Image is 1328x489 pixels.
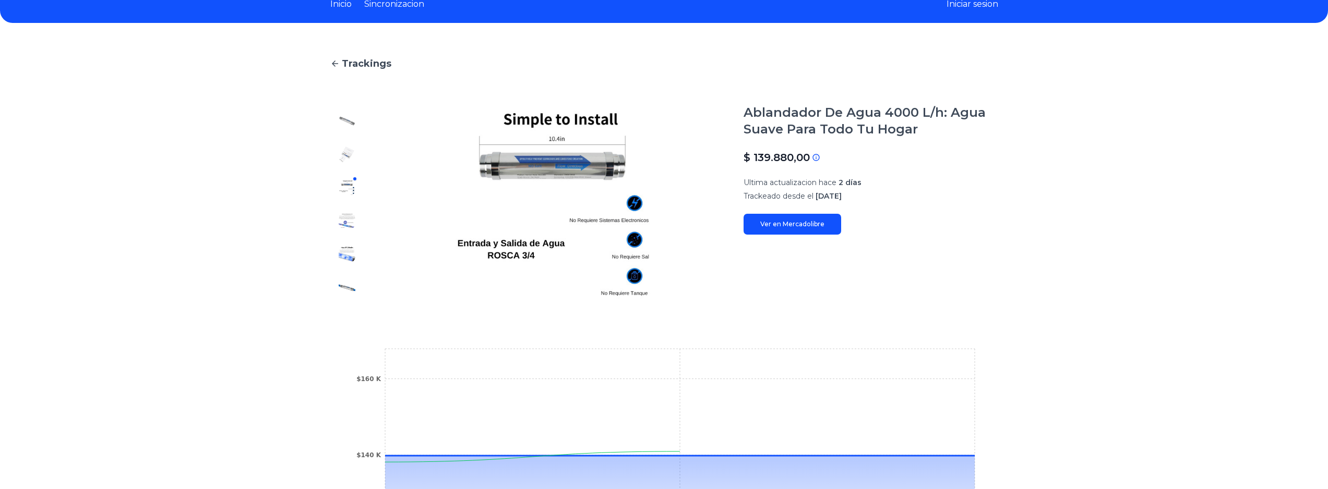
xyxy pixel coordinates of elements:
img: Ablandador De Agua 4000 L/h: Agua Suave Para Todo Tu Hogar [339,246,355,263]
span: Trackeado desde el [744,191,813,201]
a: Ver en Mercadolibre [744,214,841,235]
span: Trackings [342,56,391,71]
img: Ablandador De Agua 4000 L/h: Agua Suave Para Todo Tu Hogar [339,279,355,296]
img: Ablandador De Agua 4000 L/h: Agua Suave Para Todo Tu Hogar [339,213,355,229]
tspan: $140 K [356,451,381,459]
img: Ablandador De Agua 4000 L/h: Agua Suave Para Todo Tu Hogar [339,179,355,196]
span: [DATE] [816,191,842,201]
h1: Ablandador De Agua 4000 L/h: Agua Suave Para Todo Tu Hogar [744,104,998,138]
img: Ablandador De Agua 4000 L/h: Agua Suave Para Todo Tu Hogar [339,113,355,129]
img: Ablandador De Agua 4000 L/h: Agua Suave Para Todo Tu Hogar [385,104,723,304]
tspan: $160 K [356,375,381,383]
span: 2 días [839,178,862,187]
span: Ultima actualizacion hace [744,178,836,187]
img: Ablandador De Agua 4000 L/h: Agua Suave Para Todo Tu Hogar [339,146,355,163]
a: Trackings [330,56,998,71]
p: $ 139.880,00 [744,150,810,165]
